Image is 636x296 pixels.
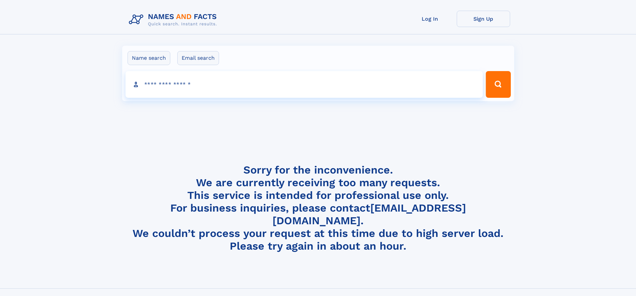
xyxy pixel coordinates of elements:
[128,51,170,65] label: Name search
[403,11,457,27] a: Log In
[126,164,510,253] h4: Sorry for the inconvenience. We are currently receiving too many requests. This service is intend...
[457,11,510,27] a: Sign Up
[177,51,219,65] label: Email search
[126,11,222,29] img: Logo Names and Facts
[486,71,510,98] button: Search Button
[272,202,466,227] a: [EMAIL_ADDRESS][DOMAIN_NAME]
[126,71,483,98] input: search input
